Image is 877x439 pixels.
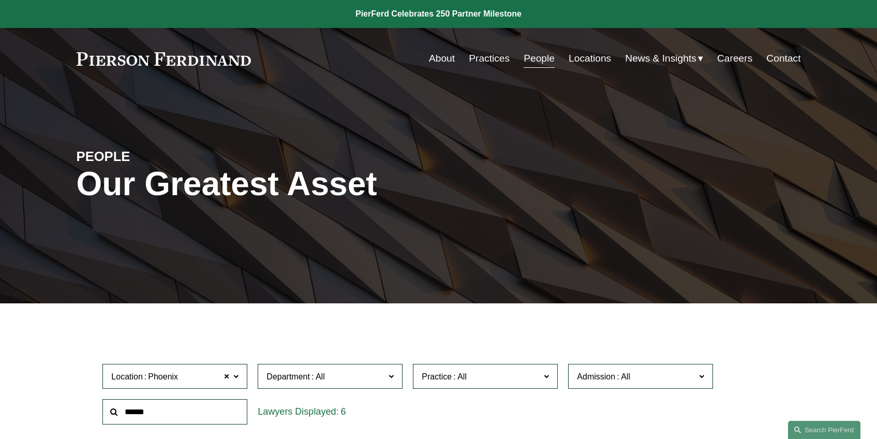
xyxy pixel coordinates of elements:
[625,50,696,68] span: News & Insights
[429,49,455,68] a: About
[569,49,611,68] a: Locations
[77,148,258,165] h4: PEOPLE
[340,406,346,417] span: 6
[766,49,800,68] a: Contact
[469,49,510,68] a: Practices
[111,372,143,381] span: Location
[788,421,860,439] a: Search this site
[524,49,555,68] a: People
[77,165,559,203] h1: Our Greatest Asset
[625,49,703,68] a: folder dropdown
[266,372,310,381] span: Department
[422,372,452,381] span: Practice
[577,372,615,381] span: Admission
[717,49,752,68] a: Careers
[148,370,178,384] span: Phoenix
